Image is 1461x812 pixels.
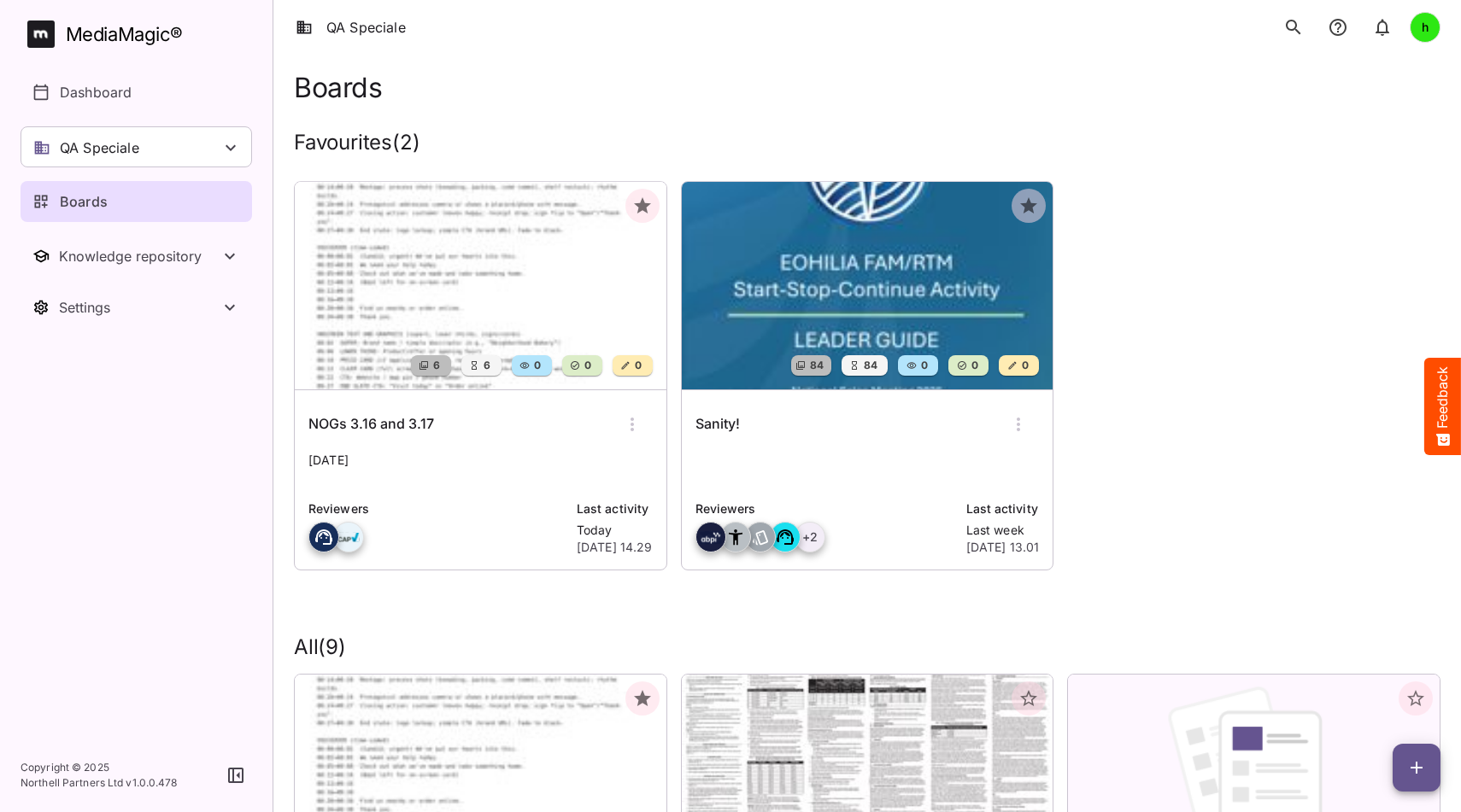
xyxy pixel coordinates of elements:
[21,775,178,791] p: Northell Partners Ltd v 1.0.0.478
[308,499,566,518] p: Reviewers
[21,181,252,222] a: Boards
[60,191,108,212] p: Boards
[1321,10,1355,44] button: notifications
[27,20,252,48] a: MediaMagic®
[308,452,653,486] p: [DATE]
[695,499,956,518] p: Reviewers
[21,287,252,328] nav: Settings
[966,539,1040,556] p: [DATE] 13.01
[431,357,440,374] span: 6
[795,522,825,552] div: + 2
[577,539,653,556] p: [DATE] 14.29
[60,137,139,158] p: QA Speciale
[66,20,183,49] div: MediaMagic ®
[682,182,1053,389] img: Sanity!
[970,357,978,374] span: 0
[1410,12,1440,43] div: h
[633,357,642,374] span: 0
[577,499,653,518] p: Last activity
[21,760,178,775] p: Copyright © 2025
[1424,358,1461,455] button: Feedback
[583,357,591,374] span: 0
[1365,10,1399,44] button: notifications
[59,248,220,265] div: Knowledge repository
[808,357,824,374] span: 84
[577,522,653,539] p: Today
[862,357,878,374] span: 84
[966,522,1040,539] p: Last week
[308,413,434,435] h6: NOGs 3.16 and 3.17
[695,413,740,435] h6: Sanity!
[295,182,666,389] img: NOGs 3.16 and 3.17
[294,635,1440,660] h2: All ( 9 )
[1276,10,1311,44] button: search
[966,499,1040,518] p: Last activity
[1020,357,1029,374] span: 0
[919,357,928,374] span: 0
[60,82,132,102] p: Dashboard
[532,357,541,374] span: 0
[59,299,220,316] div: Settings
[21,72,252,113] a: Dashboard
[21,236,252,277] button: Toggle Knowledge repository
[21,236,252,277] nav: Knowledge repository
[21,287,252,328] button: Toggle Settings
[294,131,420,178] h2: Favourites ( 2 )
[294,72,382,103] h1: Boards
[482,357,490,374] span: 6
